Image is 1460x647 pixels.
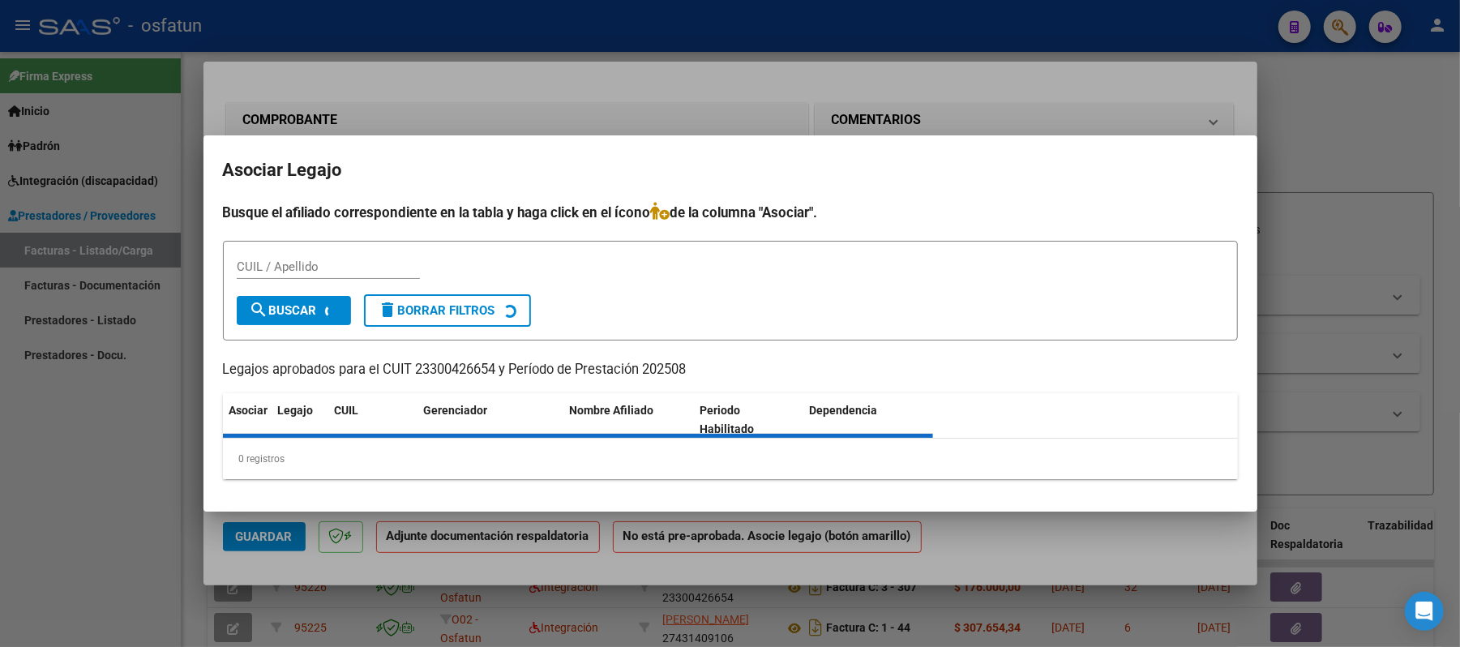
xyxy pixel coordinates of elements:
[229,404,268,417] span: Asociar
[223,202,1238,223] h4: Busque el afiliado correspondiente en la tabla y haga click en el ícono de la columna "Asociar".
[693,393,803,447] datatable-header-cell: Periodo Habilitado
[223,393,272,447] datatable-header-cell: Asociar
[364,294,531,327] button: Borrar Filtros
[424,404,488,417] span: Gerenciador
[417,393,563,447] datatable-header-cell: Gerenciador
[335,404,359,417] span: CUIL
[250,303,317,318] span: Buscar
[237,296,351,325] button: Buscar
[278,404,314,417] span: Legajo
[223,360,1238,380] p: Legajos aprobados para el CUIT 23300426654 y Período de Prestación 202508
[1405,592,1444,631] div: Open Intercom Messenger
[700,404,754,435] span: Periodo Habilitado
[803,393,933,447] datatable-header-cell: Dependencia
[570,404,654,417] span: Nombre Afiliado
[809,404,877,417] span: Dependencia
[223,155,1238,186] h2: Asociar Legajo
[379,303,495,318] span: Borrar Filtros
[328,393,417,447] datatable-header-cell: CUIL
[223,439,1238,479] div: 0 registros
[272,393,328,447] datatable-header-cell: Legajo
[379,300,398,319] mat-icon: delete
[563,393,694,447] datatable-header-cell: Nombre Afiliado
[250,300,269,319] mat-icon: search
